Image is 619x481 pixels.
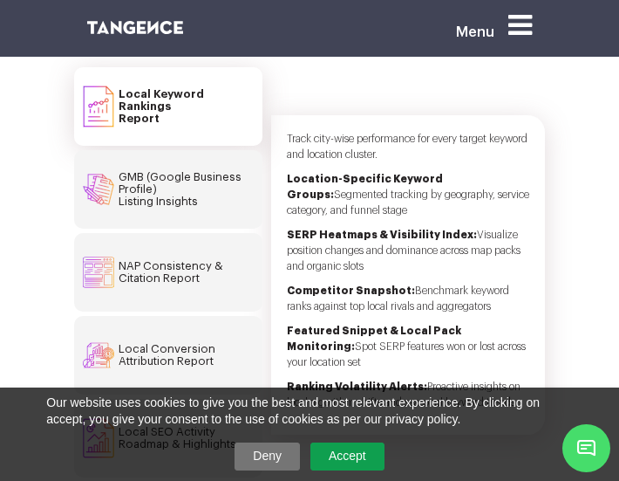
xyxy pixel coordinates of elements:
strong: Location-Specific Keyword Groups: [287,174,443,200]
span: Our website uses cookies to give you the best and most relevant experience. By clicking on accept... [46,395,573,429]
p: Visualize position changes and dominance across map packs and organic slots [287,227,529,278]
p: Proactive insights on local algorithm shifts and seasonal keyword trends [287,379,529,415]
h4: Local Keyword Rankings Report [119,88,254,125]
img: tab-icon3.svg [83,246,114,299]
p: Benchmark keyword ranks against top local rivals and aggregators [287,283,529,319]
p: Segmented tracking by geography, service category, and funnel stage [287,171,529,223]
img: tab-icon4.svg [83,329,114,381]
p: Spot SERP features won or lost across your location set [287,323,529,374]
h4: GMB (Google Business Profile) Listing Insights [119,171,254,208]
img: tab-icon2.svg [83,80,114,133]
img: logo SVG [87,21,183,34]
p: Track city-wise performance for every target keyword and location cluster. [287,131,529,167]
strong: Competitor Snapshot: [287,285,415,296]
h4: NAP Consistency & Citation Report [119,260,223,285]
h4: Local Conversion Attribution Report [119,343,215,368]
strong: Featured Snippet & Local Pack Monitoring: [287,326,461,352]
strong: Ranking Volatility Alerts: [287,381,427,392]
img: tab-icon1.svg [83,163,114,216]
a: Deny [235,443,300,471]
strong: SERP Heatmaps & Visibility Index: [287,230,477,240]
span: Chat Widget [562,424,610,472]
a: Accept [310,443,384,471]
